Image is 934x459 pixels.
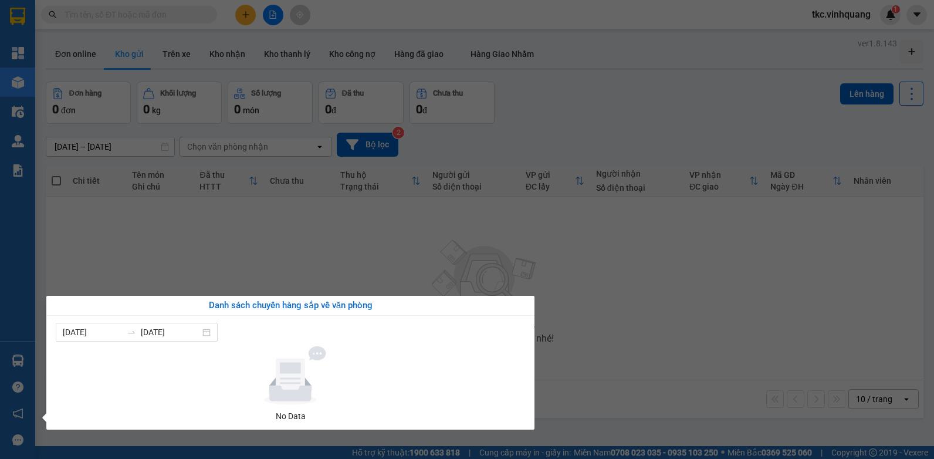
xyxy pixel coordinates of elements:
input: Từ ngày [63,326,122,339]
input: Đến ngày [141,326,200,339]
span: swap-right [127,328,136,337]
div: No Data [60,410,520,423]
div: Danh sách chuyến hàng sắp về văn phòng [56,299,525,313]
span: to [127,328,136,337]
